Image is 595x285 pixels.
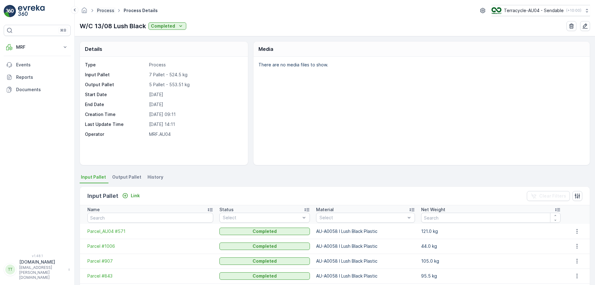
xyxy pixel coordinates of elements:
button: TT[DOMAIN_NAME][EMAIL_ADDRESS][PERSON_NAME][DOMAIN_NAME] [4,259,71,280]
p: Input Pallet [87,192,118,200]
p: Clear Filters [539,193,566,199]
p: Reports [16,74,68,80]
p: Name [87,207,100,213]
p: There are no media files to show. [258,62,583,68]
td: 44.0 kg [418,239,563,254]
p: Completed [253,273,277,279]
p: ⌘B [60,28,66,33]
p: Completed [151,23,175,29]
p: [DOMAIN_NAME] [19,259,65,265]
button: Completed [219,228,310,235]
p: Type [85,62,147,68]
button: Completed [219,243,310,250]
p: Start Date [85,91,147,98]
a: Reports [4,71,71,83]
p: Input Pallet [85,72,147,78]
p: Details [85,45,102,53]
button: Clear Filters [527,191,570,201]
a: Parcel #843 [87,273,213,279]
span: Input Pallet [81,174,106,180]
p: Completed [253,228,277,234]
p: MRF [16,44,58,50]
p: Select [320,215,406,221]
span: History [148,174,163,180]
button: Completed [219,257,310,265]
p: [DATE] [149,101,241,108]
td: 95.5 kg [418,269,563,283]
p: Completed [253,258,277,264]
p: Select [223,215,300,221]
p: W/C 13/08 Lush Black [80,21,146,31]
p: Material [316,207,334,213]
button: Link [120,192,142,199]
p: [DATE] 14:11 [149,121,241,127]
a: Parcel_AU04 #571 [87,228,213,234]
button: Completed [219,272,310,280]
button: Completed [148,22,186,30]
p: Creation Time [85,111,147,118]
a: Parcel #907 [87,258,213,264]
p: Documents [16,87,68,93]
div: TT [5,265,15,274]
td: AU-A0058 I Lush Black Plastic [313,269,418,283]
td: 121.0 kg [418,224,563,239]
img: logo [4,5,16,17]
span: Process Details [122,7,159,14]
span: v 1.48.1 [4,254,71,258]
p: [EMAIL_ADDRESS][PERSON_NAME][DOMAIN_NAME] [19,265,65,280]
p: [DATE] 09:11 [149,111,241,118]
p: 5 Pallet - 553.51 kg [149,82,241,88]
td: AU-A0058 I Lush Black Plastic [313,224,418,239]
a: Homepage [81,9,88,15]
p: Last Update Time [85,121,147,127]
button: Terracycle-AU04 - Sendable(+10:00) [491,5,590,16]
p: End Date [85,101,147,108]
p: Net Weight [421,207,445,213]
a: Documents [4,83,71,96]
p: 7 Pallet - 524.5 kg [149,72,241,78]
img: terracycle_logo.png [491,7,501,14]
p: Link [131,193,140,199]
input: Search [87,213,213,223]
p: MRF.AU04 [149,131,241,137]
input: Search [421,213,560,223]
p: Output Pallet [85,82,147,88]
td: 105.0 kg [418,254,563,269]
a: Process [97,8,114,13]
td: AU-A0058 I Lush Black Plastic [313,254,418,269]
img: logo_light-DOdMpM7g.png [18,5,45,17]
td: AU-A0058 I Lush Black Plastic [313,239,418,254]
p: Operator [85,131,147,137]
span: Output Pallet [112,174,141,180]
p: Status [219,207,234,213]
a: Parcel #1006 [87,243,213,249]
p: Terracycle-AU04 - Sendable [504,7,564,14]
p: [DATE] [149,91,241,98]
p: Media [258,45,273,53]
a: Events [4,59,71,71]
p: Process [149,62,241,68]
p: Completed [253,243,277,249]
button: MRF [4,41,71,53]
p: Events [16,62,68,68]
p: ( +10:00 ) [566,8,581,13]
